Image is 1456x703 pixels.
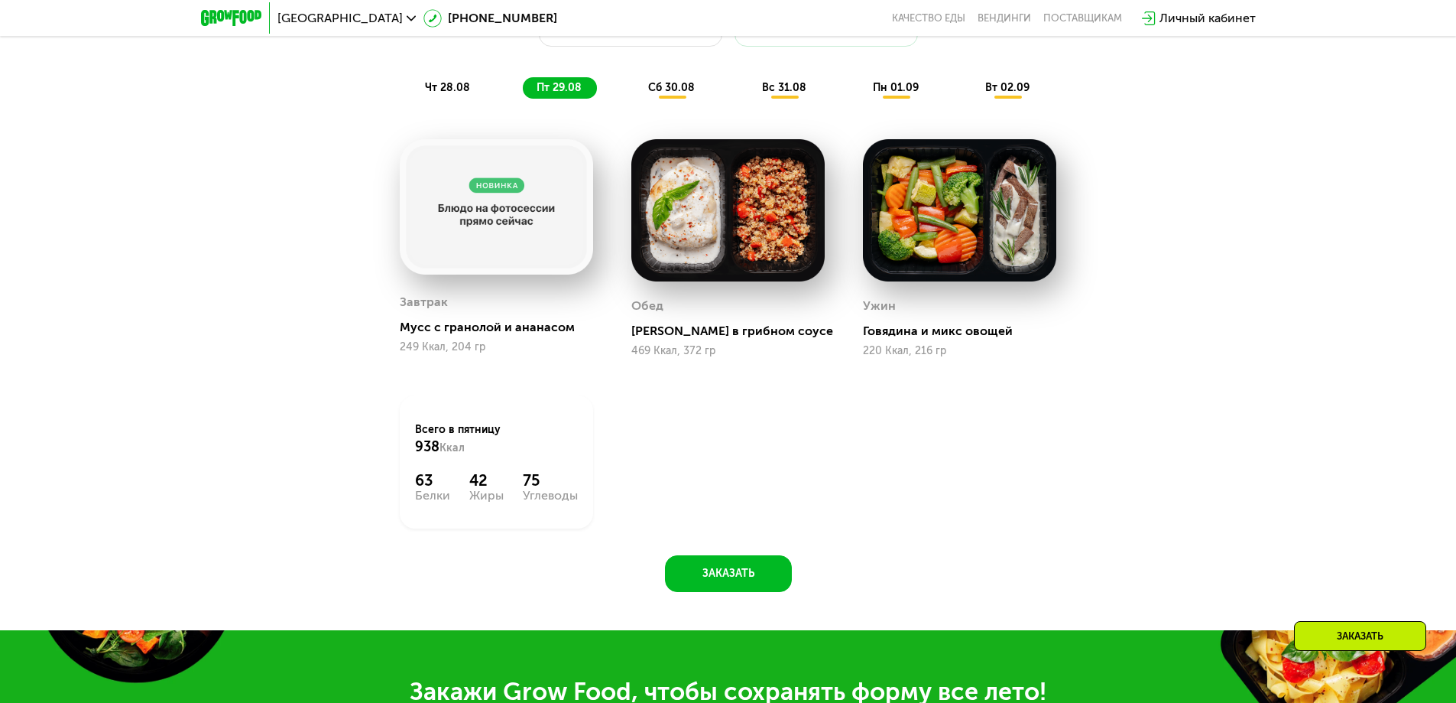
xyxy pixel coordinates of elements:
div: 220 Ккал, 216 гр [863,345,1056,357]
div: Углеводы [523,490,578,502]
div: Жиры [469,490,504,502]
div: Белки [415,490,450,502]
div: Всего в пятницу [415,422,578,456]
div: 42 [469,471,504,490]
div: Ужин [863,295,896,317]
span: вт 02.09 [985,81,1030,94]
span: [GEOGRAPHIC_DATA] [277,12,403,24]
span: сб 30.08 [648,81,695,94]
div: Говядина и микс овощей [863,324,1068,339]
a: Качество еды [892,12,965,24]
div: 469 Ккал, 372 гр [631,345,825,357]
div: Заказать [1294,621,1426,651]
span: Ккал [439,441,465,454]
span: 938 [415,438,439,455]
div: 63 [415,471,450,490]
span: вс 31.08 [762,81,806,94]
button: Заказать [665,555,792,592]
div: Завтрак [400,291,448,314]
span: пн 01.09 [873,81,919,94]
div: поставщикам [1043,12,1122,24]
span: чт 28.08 [425,81,470,94]
div: 249 Ккал, 204 гр [400,341,593,353]
div: [PERSON_NAME] в грибном соусе [631,324,837,339]
div: Личный кабинет [1159,9,1256,28]
a: Вендинги [978,12,1031,24]
div: 75 [523,471,578,490]
div: Мусс с гранолой и ананасом [400,320,605,335]
div: Обед [631,295,663,317]
a: [PHONE_NUMBER] [423,9,557,28]
span: пт 29.08 [537,81,582,94]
